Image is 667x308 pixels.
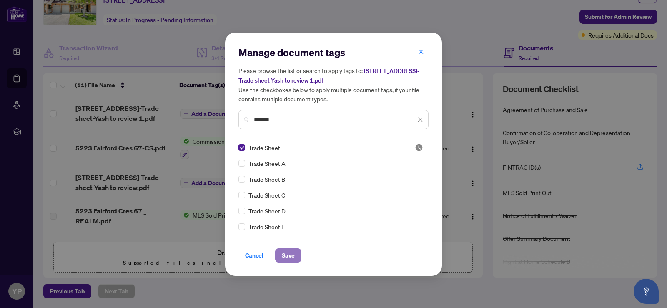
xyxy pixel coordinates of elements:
span: Trade Sheet E [248,222,285,231]
button: Cancel [238,248,270,263]
span: Pending Review [415,143,423,152]
span: Trade Sheet C [248,190,285,200]
span: Save [282,249,295,262]
h2: Manage document tags [238,46,429,59]
span: Trade Sheet [248,143,280,152]
span: Trade Sheet A [248,159,286,168]
h5: Please browse the list or search to apply tags to: Use the checkboxes below to apply multiple doc... [238,66,429,103]
span: close [418,49,424,55]
span: [STREET_ADDRESS]-Trade sheet-Yash to review 1.pdf [238,67,419,84]
button: Open asap [634,279,659,304]
button: Save [275,248,301,263]
span: Cancel [245,249,263,262]
span: Trade Sheet B [248,175,285,184]
img: status [415,143,423,152]
span: close [417,117,423,123]
span: Trade Sheet D [248,206,286,215]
